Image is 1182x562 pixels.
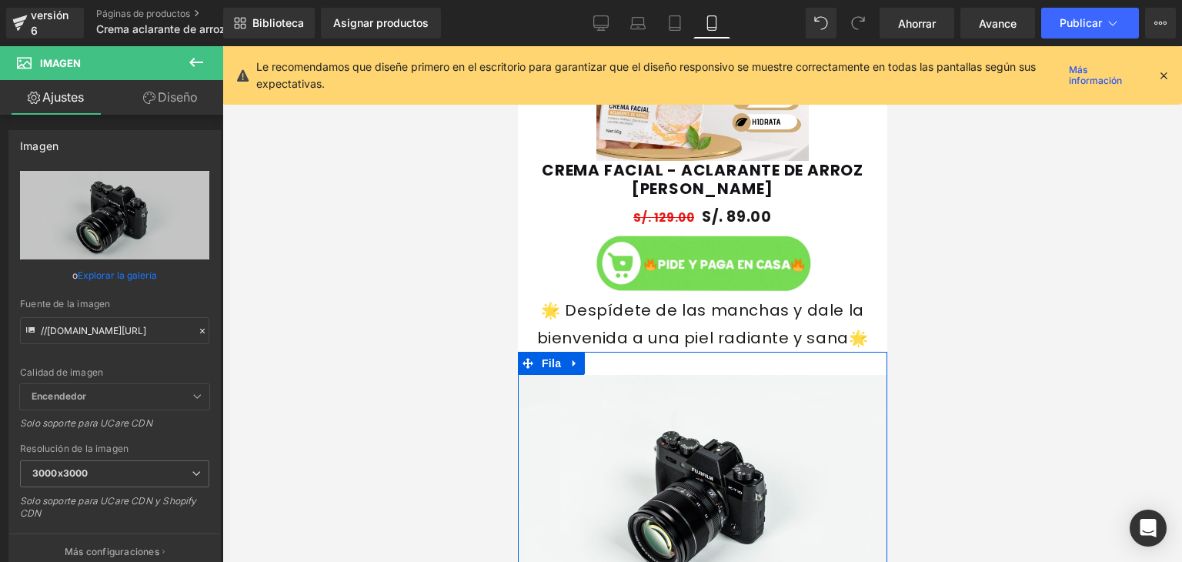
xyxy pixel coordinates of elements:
[32,467,88,479] font: 3000x3000
[1060,16,1102,29] font: Publicar
[65,546,159,557] font: Más configuraciones
[20,366,103,378] font: Calidad de imagen
[96,8,273,20] a: Páginas de productos
[979,17,1017,30] font: Avance
[6,8,84,38] a: versión 6
[20,495,197,519] font: Solo soporte para UCare CDN y Shopify CDN
[960,8,1035,38] a: Avance
[1130,510,1167,547] div: Abrir Intercom Messenger
[115,163,176,179] font: S/. 129.00
[40,57,81,69] font: Imagen
[20,417,152,429] font: Solo soporte para UCare CDN
[256,60,1036,90] font: Le recomendamos que diseñe primero en el escritorio para garantizar que el diseño responsivo se m...
[24,311,43,323] font: Fila
[656,8,693,38] a: Tableta
[1145,8,1176,38] button: Más
[693,8,730,38] a: Móvil
[223,8,315,38] a: Nueva Biblioteca
[252,16,304,29] font: Biblioteca
[24,113,346,153] font: CREMA FACIAL - ACLARANTE DE ARROZ [PERSON_NAME]
[78,269,157,281] font: Explorar la galería
[47,306,67,329] a: Expandir / Contraer
[898,17,936,30] font: Ahorrar
[31,8,68,37] font: versión 6
[115,80,226,115] a: Diseño
[583,8,619,38] a: De oficina
[20,317,209,344] input: Enlace
[333,16,429,29] font: Asignar productos
[1063,66,1145,85] a: Más información
[806,8,836,38] button: Deshacer
[20,139,58,152] font: Imagen
[8,115,362,152] a: CREMA FACIAL - ACLARANTE DE ARROZ [PERSON_NAME]
[19,253,351,303] font: 🌟 Despídete de las manchas y dale la bienvenida a una piel radiante y sana🌟
[96,8,190,19] font: Páginas de productos
[42,89,84,105] font: Ajustes
[843,8,873,38] button: Rehacer
[96,22,317,35] font: Crema aclarante de arroz [PERSON_NAME]
[32,390,86,402] font: Encendedor
[20,443,129,454] font: Resolución de la imagen
[1069,64,1122,86] font: Más información
[72,269,78,281] font: o
[158,89,198,105] font: Diseño
[20,298,110,309] font: Fuente de la imagen
[1041,8,1139,38] button: Publicar
[184,160,253,181] font: S/. 89.00
[619,8,656,38] a: Computadora portátil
